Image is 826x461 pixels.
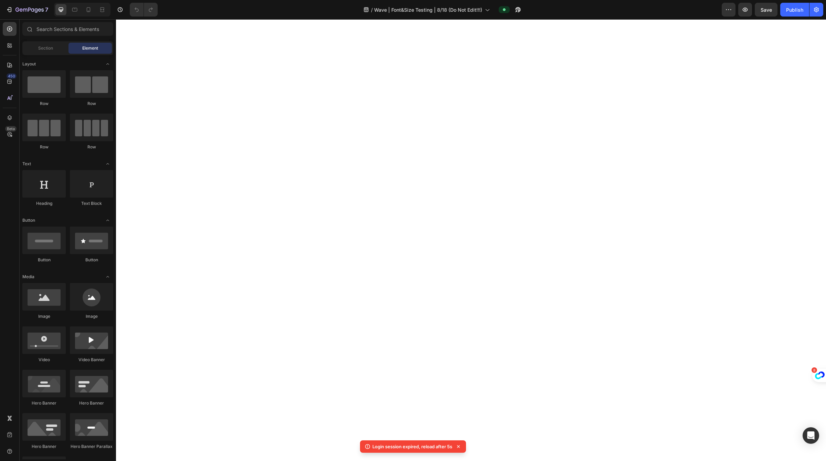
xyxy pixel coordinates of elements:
[7,73,17,79] div: 450
[22,22,113,36] input: Search Sections & Elements
[70,357,113,363] div: Video Banner
[45,6,48,14] p: 7
[70,400,113,406] div: Hero Banner
[102,215,113,226] span: Toggle open
[70,257,113,263] div: Button
[761,7,772,13] span: Save
[70,313,113,319] div: Image
[372,443,452,450] p: Login session expired, reload after 5s
[102,59,113,70] span: Toggle open
[3,3,51,17] button: 7
[22,400,66,406] div: Hero Banner
[374,6,482,13] span: Wave | Font&Size Testing | 8/18 (Do Not Edit!!!)
[22,217,35,223] span: Button
[70,144,113,150] div: Row
[22,274,34,280] span: Media
[70,443,113,450] div: Hero Banner Parallax
[780,3,809,17] button: Publish
[22,357,66,363] div: Video
[102,158,113,169] span: Toggle open
[22,313,66,319] div: Image
[803,427,819,444] div: Open Intercom Messenger
[786,6,803,13] div: Publish
[102,271,113,282] span: Toggle open
[22,443,66,450] div: Hero Banner
[82,45,98,51] span: Element
[22,101,66,107] div: Row
[70,200,113,207] div: Text Block
[22,257,66,263] div: Button
[22,161,31,167] span: Text
[116,19,826,461] iframe: Design area
[5,126,17,132] div: Beta
[130,3,158,17] div: Undo/Redo
[22,200,66,207] div: Heading
[70,101,113,107] div: Row
[371,6,373,13] span: /
[22,144,66,150] div: Row
[22,61,36,67] span: Layout
[38,45,53,51] span: Section
[755,3,777,17] button: Save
